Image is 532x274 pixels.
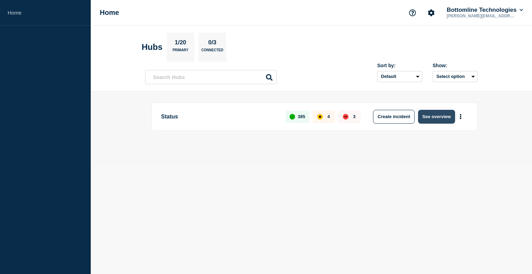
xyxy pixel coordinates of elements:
p: [PERSON_NAME][EMAIL_ADDRESS][DOMAIN_NAME] [445,14,517,18]
button: More actions [456,110,465,123]
p: 385 [298,114,305,119]
p: 3 [353,114,355,119]
p: Status [161,110,278,124]
button: Create incident [373,110,415,124]
select: Sort by [377,71,422,82]
h1: Home [100,9,119,17]
button: See overview [418,110,455,124]
div: affected [317,114,323,120]
div: Show: [433,63,478,68]
p: Connected [201,48,223,55]
div: Sort by: [377,63,422,68]
button: Select option [433,71,478,82]
input: Search Hubs [145,70,277,84]
button: Support [405,6,420,20]
button: Account settings [424,6,438,20]
h2: Hubs [142,42,162,52]
div: up [290,114,295,120]
p: Primary [172,48,188,55]
p: 0/3 [206,39,219,48]
p: 4 [327,114,330,119]
button: Bottomline Technologies [445,7,524,14]
div: down [343,114,348,120]
p: 1/20 [172,39,189,48]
